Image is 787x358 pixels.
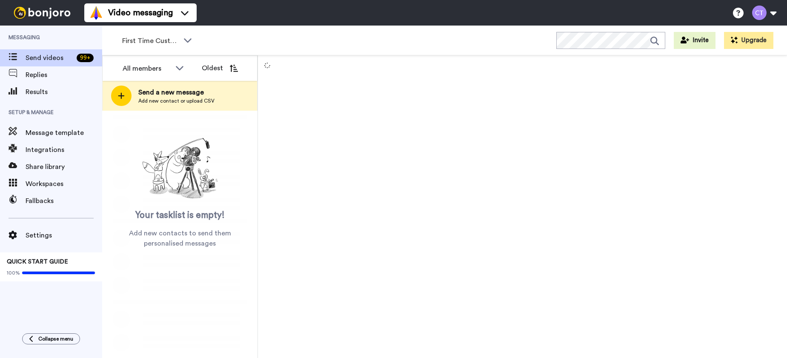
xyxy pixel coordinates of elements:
[26,87,102,97] span: Results
[26,196,102,206] span: Fallbacks
[674,32,715,49] button: Invite
[26,230,102,241] span: Settings
[135,209,225,222] span: Your tasklist is empty!
[26,145,102,155] span: Integrations
[138,97,215,104] span: Add new contact or upload CSV
[724,32,773,49] button: Upgrade
[10,7,74,19] img: bj-logo-header-white.svg
[7,269,20,276] span: 100%
[89,6,103,20] img: vm-color.svg
[195,60,244,77] button: Oldest
[26,162,102,172] span: Share library
[26,128,102,138] span: Message template
[108,7,173,19] span: Video messaging
[123,63,171,74] div: All members
[122,36,179,46] span: First Time Customer
[26,179,102,189] span: Workspaces
[38,335,73,342] span: Collapse menu
[26,70,102,80] span: Replies
[22,333,80,344] button: Collapse menu
[26,53,73,63] span: Send videos
[115,228,245,249] span: Add new contacts to send them personalised messages
[138,87,215,97] span: Send a new message
[137,135,223,203] img: ready-set-action.png
[77,54,94,62] div: 99 +
[7,259,68,265] span: QUICK START GUIDE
